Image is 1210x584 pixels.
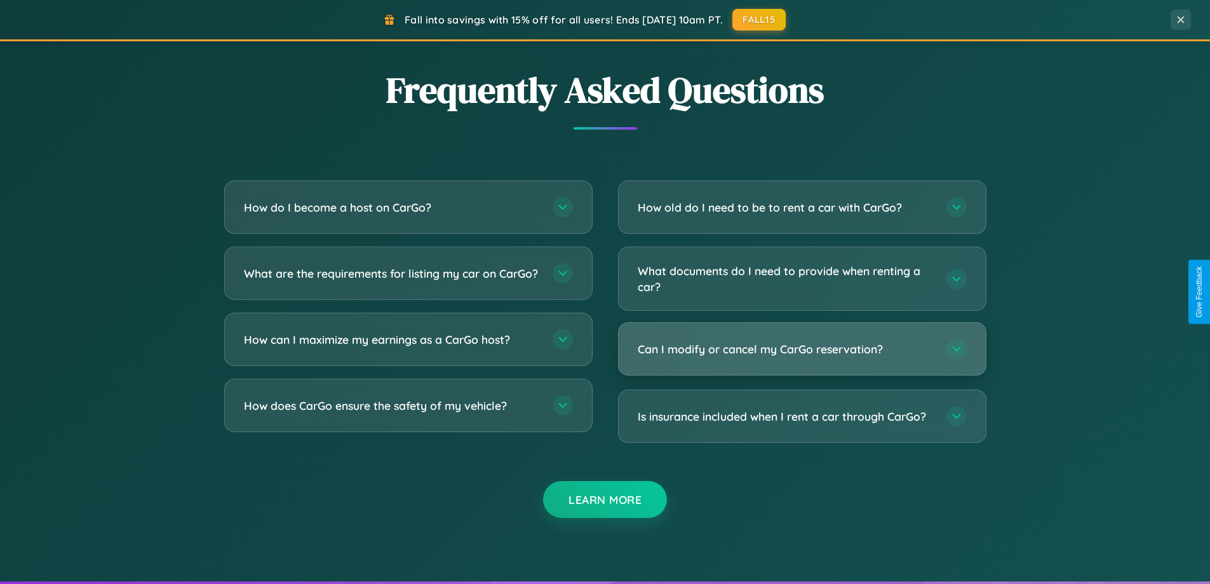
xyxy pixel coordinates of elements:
h2: Frequently Asked Questions [224,65,986,114]
h3: How do I become a host on CarGo? [244,200,540,215]
button: FALL15 [732,9,786,31]
div: Give Feedback [1195,266,1204,318]
h3: Can I modify or cancel my CarGo reservation? [638,341,934,357]
h3: How old do I need to be to rent a car with CarGo? [638,200,934,215]
span: Fall into savings with 15% off for all users! Ends [DATE] 10am PT. [405,13,723,26]
h3: What are the requirements for listing my car on CarGo? [244,266,540,282]
h3: How can I maximize my earnings as a CarGo host? [244,332,540,348]
h3: What documents do I need to provide when renting a car? [638,263,934,294]
h3: How does CarGo ensure the safety of my vehicle? [244,398,540,414]
button: Learn More [543,481,667,518]
h3: Is insurance included when I rent a car through CarGo? [638,409,934,424]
